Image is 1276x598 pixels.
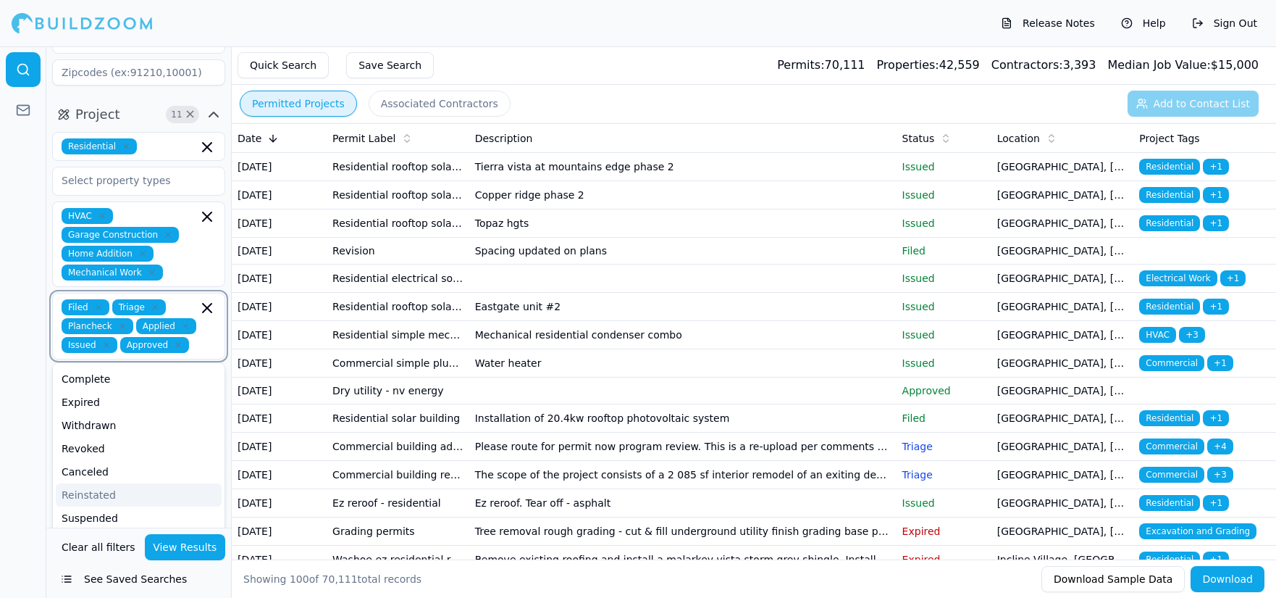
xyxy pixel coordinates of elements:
p: Filed [902,411,986,425]
div: $ 15,000 [1107,57,1259,74]
span: 70,111 [322,573,358,585]
span: Residential [1139,495,1200,511]
td: [DATE] [232,209,327,238]
td: [DATE] [232,238,327,265]
span: Electrical Work [1139,270,1217,286]
td: [GEOGRAPHIC_DATA], [GEOGRAPHIC_DATA] [991,181,1134,209]
td: [DATE] [232,378,327,404]
td: [GEOGRAPHIC_DATA], [GEOGRAPHIC_DATA] [991,238,1134,265]
span: Mechanical Work [62,265,163,281]
span: HVAC [1139,327,1176,343]
div: Reinstated [56,483,222,507]
td: Eastgate unit #2 [469,293,897,321]
p: Triage [902,468,986,482]
span: 100 [290,573,309,585]
td: Ez reroof - residential [327,489,469,518]
span: Permits: [777,58,824,72]
p: Triage [902,439,986,454]
td: Commercial building remodel/repair [327,461,469,489]
button: Clear all filters [58,534,139,560]
div: Complete [56,367,222,391]
span: Garage Construction [62,227,179,243]
td: Residential simple mechanical [327,321,469,349]
p: Issued [902,271,986,286]
td: Commercial simple plumbing [327,349,469,378]
p: Issued [902,299,986,314]
div: Withdrawn [56,414,222,437]
td: [DATE] [232,518,327,546]
td: Tree removal rough grading - cut & fill underground utility finish grading base prep [469,518,897,546]
input: Zipcodes (ex:91210,10001) [52,59,225,86]
button: Project11Clear Project filters [52,103,225,126]
span: + 1 [1203,215,1229,231]
td: Commercial building addition [327,433,469,461]
td: Incline Village, [GEOGRAPHIC_DATA] [991,546,1134,574]
button: Associated Contractors [369,91,511,117]
span: Project [75,104,120,125]
td: [GEOGRAPHIC_DATA], [GEOGRAPHIC_DATA] [991,378,1134,404]
td: Residential rooftop solar - field review [327,181,469,209]
span: + 3 [1207,467,1233,483]
span: Project Tags [1139,131,1199,146]
td: The scope of the project consists of a 2 085 sf interior remodel of an exiting dental office spac... [469,461,897,489]
td: Mechanical residential condenser combo [469,321,897,349]
p: Expired [902,524,986,539]
p: Filed [902,244,986,258]
td: Residential solar building [327,404,469,433]
p: Issued [902,216,986,231]
span: + 1 [1203,410,1229,426]
td: Installation of 20.4kw rooftop photovoltaic system [469,404,897,433]
span: + 1 [1203,159,1229,175]
span: Excavation and Grading [1139,523,1256,539]
span: Applied [136,318,196,334]
span: Residential [1139,410,1200,426]
span: Plancheck [62,318,133,334]
p: Issued [902,188,986,202]
input: Select property types [53,167,206,194]
span: + 1 [1207,355,1233,371]
span: Residential [1139,552,1200,568]
span: + 1 [1203,552,1229,568]
span: Residential [1139,299,1200,315]
td: Residential rooftop solar - field review [327,153,469,181]
td: [GEOGRAPHIC_DATA], [GEOGRAPHIC_DATA] [991,489,1134,518]
p: Issued [902,356,986,370]
button: View Results [145,534,226,560]
span: Triage [112,299,166,315]
span: Contractors: [991,58,1063,72]
span: Commercial [1139,439,1204,454]
td: [GEOGRAPHIC_DATA], [GEOGRAPHIC_DATA] [991,209,1134,238]
span: Home Addition [62,246,154,262]
td: Please route for permit now program review. This is a re-upload per comments from [DATE] permit n... [469,433,897,461]
td: [DATE] [232,433,327,461]
td: [DATE] [232,265,327,293]
div: Canceled [56,460,222,483]
p: Issued [902,328,986,342]
td: [DATE] [232,293,327,321]
span: Residential [1139,187,1200,203]
p: Approved [902,383,986,398]
button: See Saved Searches [52,566,225,592]
button: Release Notes [994,12,1102,35]
span: + 1 [1203,495,1229,511]
td: Grading permits [327,518,469,546]
td: [DATE] [232,461,327,489]
td: [GEOGRAPHIC_DATA], [GEOGRAPHIC_DATA] [991,433,1134,461]
td: [DATE] [232,489,327,518]
button: Save Search [346,52,434,78]
td: Remove existing roofing and install a malarkey vista storm grey shingle. Install drip edge and ic... [469,546,897,574]
span: Filed [62,299,109,315]
td: Copper ridge phase 2 [469,181,897,209]
td: [GEOGRAPHIC_DATA], [GEOGRAPHIC_DATA] [991,321,1134,349]
p: Issued [902,496,986,510]
span: Date [238,131,261,146]
td: [GEOGRAPHIC_DATA], [GEOGRAPHIC_DATA] [991,518,1134,546]
span: Issued [62,337,117,353]
div: 70,111 [777,57,865,74]
span: Approved [120,337,190,353]
td: Dry utility - nv energy [327,378,469,404]
div: Suspended [56,507,222,530]
span: Residential [1139,159,1200,175]
span: Description [475,131,533,146]
div: 3,393 [991,57,1096,74]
